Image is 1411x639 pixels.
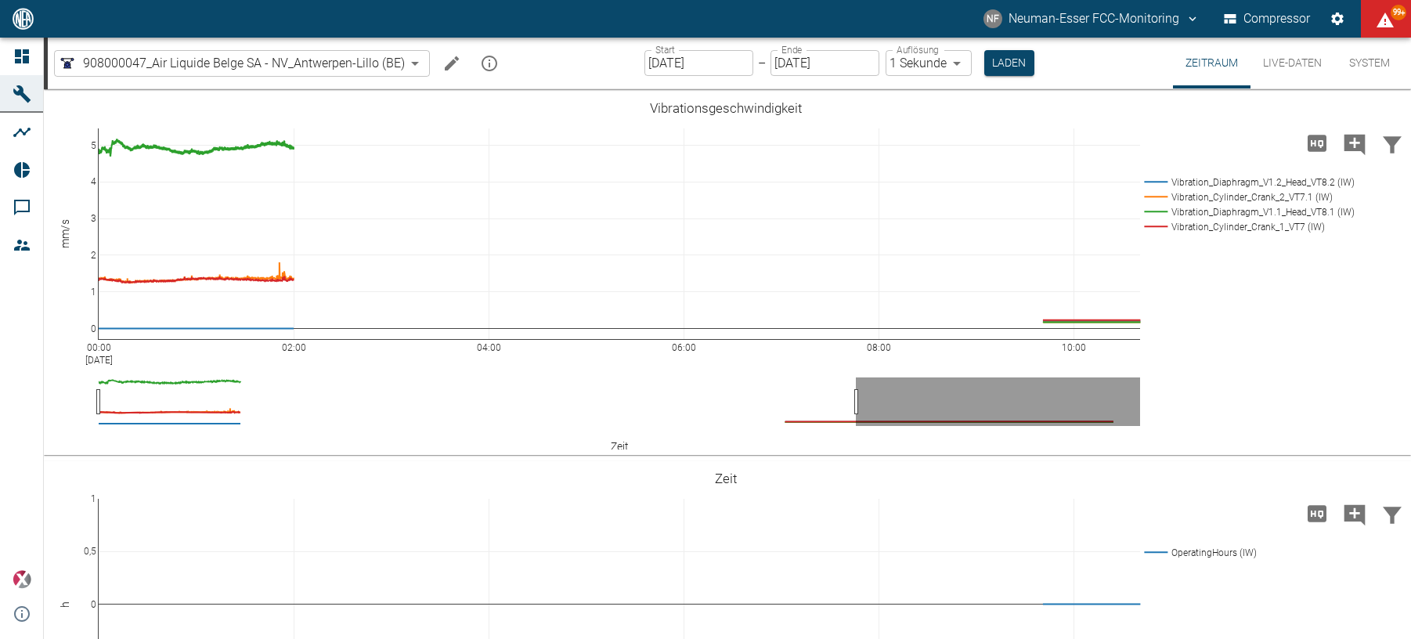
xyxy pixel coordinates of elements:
[13,570,31,589] img: Xplore Logo
[436,48,467,79] button: Machine bearbeiten
[1373,123,1411,164] button: Daten filtern
[83,54,405,72] span: 908000047_Air Liquide Belge SA - NV_Antwerpen-Lillo (BE)
[1173,38,1250,88] button: Zeitraum
[1298,135,1336,150] span: Hohe Auflösung
[474,48,505,79] button: mission info
[983,9,1002,28] div: NF
[984,50,1034,76] button: Laden
[1323,5,1351,33] button: Einstellungen
[1336,123,1373,164] button: Kommentar hinzufügen
[644,50,753,76] input: DD.MM.YYYY
[1336,493,1373,534] button: Kommentar hinzufügen
[1221,5,1314,33] button: Compressor
[770,50,879,76] input: DD.MM.YYYY
[655,43,675,56] label: Start
[58,54,405,73] a: 908000047_Air Liquide Belge SA - NV_Antwerpen-Lillo (BE)
[897,43,939,56] label: Auflösung
[758,54,766,72] p: –
[1334,38,1405,88] button: System
[1298,505,1336,520] span: Hohe Auflösung
[11,8,35,29] img: logo
[781,43,802,56] label: Ende
[886,50,972,76] div: 1 Sekunde
[1250,38,1334,88] button: Live-Daten
[1391,5,1406,20] span: 99+
[981,5,1202,33] button: fcc-monitoring@neuman-esser.com
[1373,493,1411,534] button: Daten filtern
